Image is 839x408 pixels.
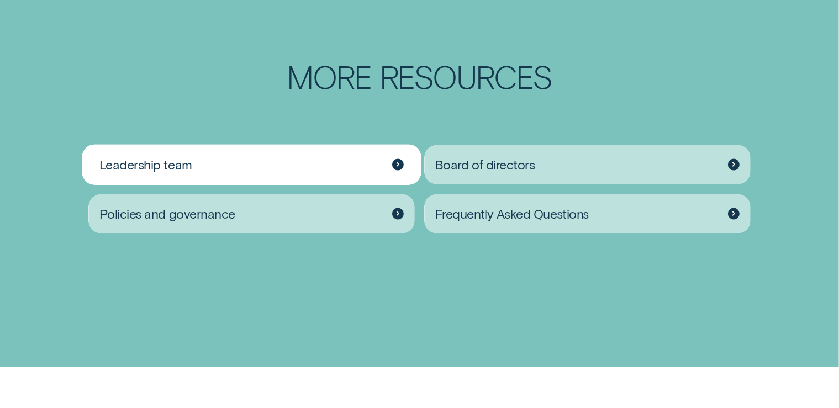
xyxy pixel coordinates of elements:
[424,194,751,234] a: Frequently Asked Questions
[99,206,235,222] span: Policies and governance
[435,157,535,173] span: Board of directors
[88,194,415,234] a: Policies and governance
[424,145,751,184] a: Board of directors
[88,145,415,184] a: Leadership team
[229,61,611,92] h2: More Resources
[435,206,589,222] span: Frequently Asked Questions
[99,157,192,173] span: Leadership team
